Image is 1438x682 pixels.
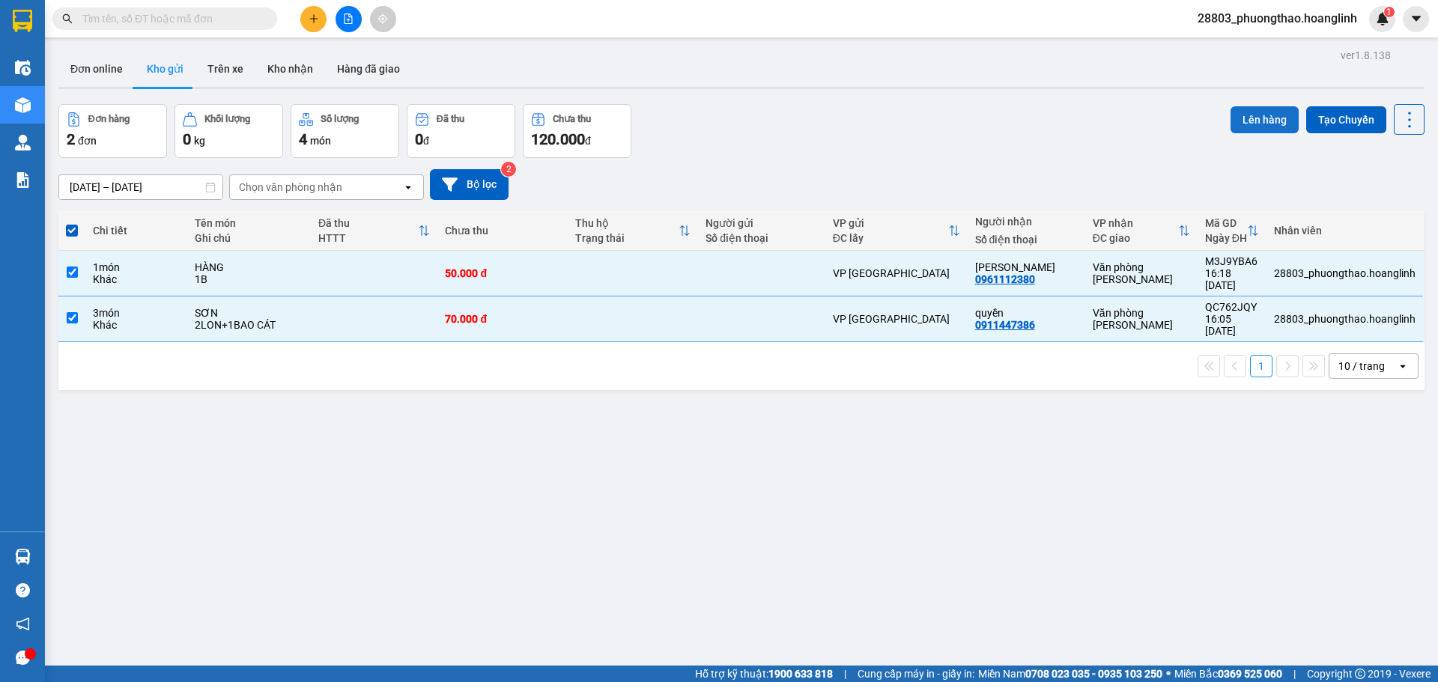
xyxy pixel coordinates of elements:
strong: 1900 633 818 [768,668,833,680]
div: Đã thu [437,114,464,124]
div: 28803_phuongthao.hoanglinh [1274,313,1416,325]
strong: 0369 525 060 [1218,668,1282,680]
span: 0 [415,130,423,148]
button: Khối lượng0kg [175,104,283,158]
div: 2LON+1BAO CÁT [195,319,303,331]
div: 0911447386 [975,319,1035,331]
button: Đã thu0đ [407,104,515,158]
div: Người nhận [975,216,1078,228]
span: Miền Bắc [1174,666,1282,682]
span: Hỗ trợ kỹ thuật: [695,666,833,682]
div: Mã GD [1205,217,1247,229]
div: 3 món [93,307,180,319]
button: Tạo Chuyến [1306,106,1386,133]
span: message [16,651,30,665]
input: Select a date range. [59,175,222,199]
span: 120.000 [531,130,585,148]
th: Toggle SortBy [311,211,437,251]
span: | [1293,666,1296,682]
div: Số điện thoại [706,232,817,244]
div: Khối lượng [204,114,250,124]
span: Miền Nam [978,666,1162,682]
div: VP [GEOGRAPHIC_DATA] [833,267,960,279]
button: Đơn hàng2đơn [58,104,167,158]
div: 10 / trang [1338,359,1385,374]
span: 2 [67,130,75,148]
div: QC762JQY [1205,301,1259,313]
img: icon-new-feature [1376,12,1389,25]
div: Nhân viên [1274,225,1416,237]
div: ver 1.8.138 [1341,47,1391,64]
button: Bộ lọc [430,169,509,200]
sup: 1 [1384,7,1395,17]
span: | [844,666,846,682]
span: 28803_phuongthao.hoanglinh [1186,9,1369,28]
div: ĐC giao [1093,232,1178,244]
span: đ [423,135,429,147]
span: ⚪️ [1166,671,1171,677]
span: 1 [1386,7,1392,17]
th: Toggle SortBy [1198,211,1266,251]
button: caret-down [1403,6,1429,32]
button: Số lượng4món [291,104,399,158]
img: logo-vxr [13,10,32,32]
img: warehouse-icon [15,60,31,76]
div: 16:05 [DATE] [1205,313,1259,337]
div: VP gửi [833,217,948,229]
div: 0961112380 [975,273,1035,285]
div: Khác [93,273,180,285]
button: Trên xe [195,51,255,87]
div: 16:18 [DATE] [1205,267,1259,291]
div: 70.000 đ [445,313,560,325]
div: Văn phòng [PERSON_NAME] [1093,261,1190,285]
div: 1 món [93,261,180,273]
svg: open [1397,360,1409,372]
img: solution-icon [15,172,31,188]
span: món [310,135,331,147]
th: Toggle SortBy [568,211,698,251]
span: search [62,13,73,24]
button: Kho gửi [135,51,195,87]
div: SƠN [195,307,303,319]
div: Đã thu [318,217,418,229]
span: 4 [299,130,307,148]
span: Cung cấp máy in - giấy in: [858,666,974,682]
img: warehouse-icon [15,97,31,113]
img: warehouse-icon [15,135,31,150]
input: Tìm tên, số ĐT hoặc mã đơn [82,10,259,27]
button: 1 [1250,355,1272,377]
span: 0 [183,130,191,148]
th: Toggle SortBy [1085,211,1198,251]
div: Khác [93,319,180,331]
span: đ [585,135,591,147]
div: Thu hộ [575,217,679,229]
span: kg [194,135,205,147]
span: caret-down [1410,12,1423,25]
sup: 2 [501,162,516,177]
div: Tên món [195,217,303,229]
img: warehouse-icon [15,549,31,564]
div: VP [GEOGRAPHIC_DATA] [833,313,960,325]
div: Chi tiết [93,225,180,237]
div: MỸ DUYÊN [975,261,1078,273]
button: Đơn online [58,51,135,87]
button: Hàng đã giao [325,51,412,87]
strong: 0708 023 035 - 0935 103 250 [1025,668,1162,680]
div: M3J9YBA6 [1205,255,1259,267]
th: Toggle SortBy [825,211,968,251]
button: Kho nhận [255,51,325,87]
button: Chưa thu120.000đ [523,104,631,158]
span: aim [377,13,388,24]
button: plus [300,6,327,32]
div: VP nhận [1093,217,1178,229]
button: file-add [336,6,362,32]
div: HÀNG [195,261,303,273]
div: 28803_phuongthao.hoanglinh [1274,267,1416,279]
div: ĐC lấy [833,232,948,244]
div: 1B [195,273,303,285]
div: HTTT [318,232,418,244]
div: Ngày ĐH [1205,232,1247,244]
div: Số lượng [321,114,359,124]
div: Chưa thu [553,114,591,124]
div: Chưa thu [445,225,560,237]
